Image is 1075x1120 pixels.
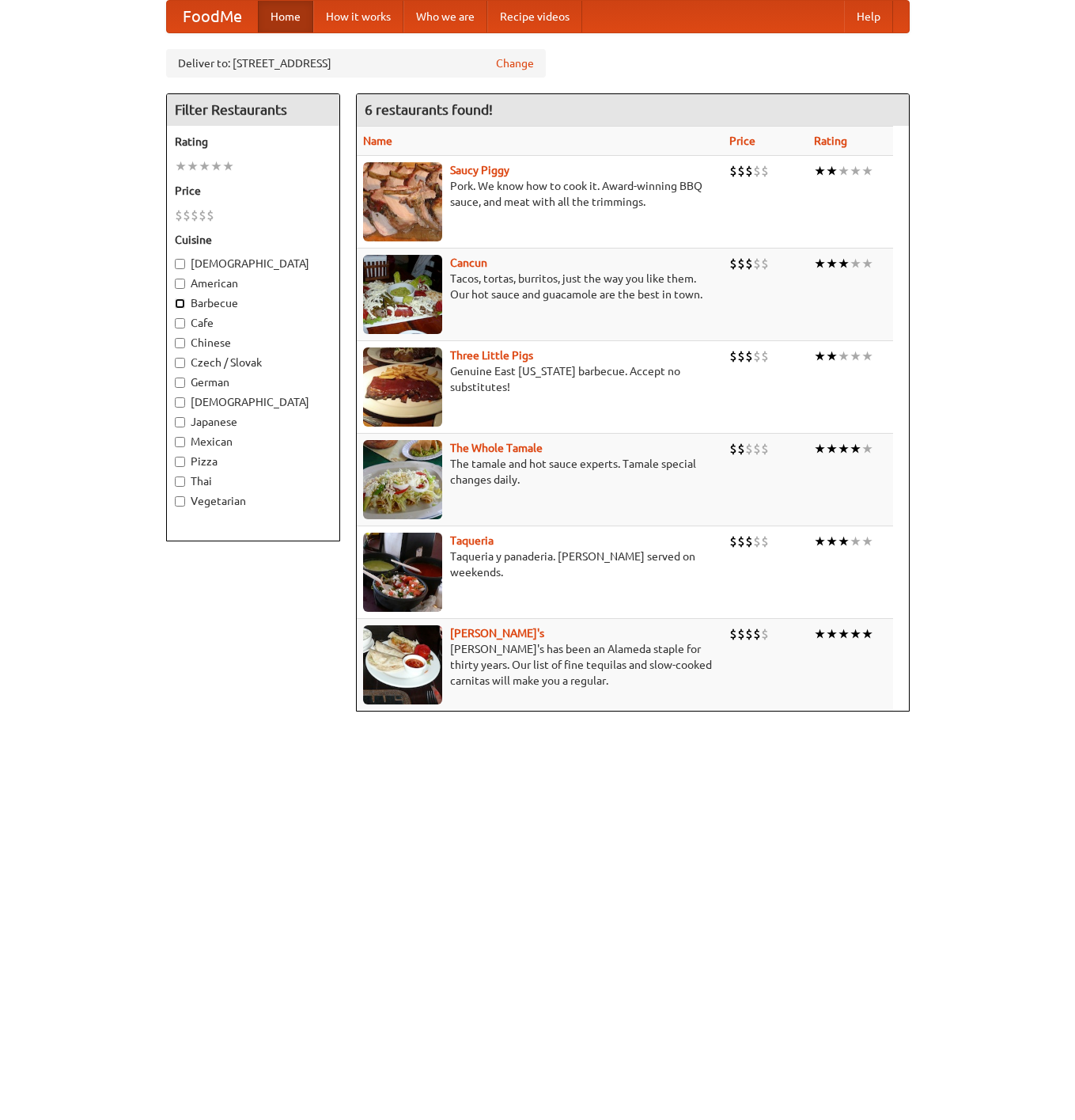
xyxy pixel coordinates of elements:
li: $ [761,255,769,272]
img: littlepigs.jpg [363,347,442,427]
p: The tamale and hot sauce experts. Tamale special changes daily. [363,456,717,488]
input: Thai [175,476,185,487]
a: Home [258,1,313,32]
label: Japanese [175,414,331,430]
input: Japanese [175,417,185,427]
li: $ [737,347,745,365]
p: Tacos, tortas, burritos, just the way you like them. Our hot sauce and guacamole are the best in ... [363,271,717,302]
li: $ [753,625,761,643]
input: Cafe [175,318,185,328]
label: Barbecue [175,295,331,311]
a: Price [729,135,755,147]
label: [DEMOGRAPHIC_DATA] [175,394,331,410]
li: ★ [814,255,826,272]
label: Cafe [175,315,331,331]
li: ★ [826,533,838,550]
li: $ [737,440,745,457]
li: $ [745,440,753,457]
li: $ [745,162,753,180]
li: $ [745,255,753,272]
p: Pork. We know how to cook it. Award-winning BBQ sauce, and meat with all the trimmings. [363,178,717,210]
a: Taqueria [450,534,494,547]
input: [DEMOGRAPHIC_DATA] [175,259,185,269]
li: $ [753,533,761,550]
li: $ [729,162,737,180]
label: [DEMOGRAPHIC_DATA] [175,256,331,271]
li: ★ [861,255,873,272]
a: Saucy Piggy [450,164,509,177]
li: ★ [814,625,826,643]
input: Mexican [175,437,185,447]
input: German [175,378,185,388]
li: $ [175,207,183,224]
li: $ [191,207,199,224]
li: $ [737,533,745,550]
li: ★ [838,533,850,550]
img: pedros.jpg [363,625,442,704]
input: Barbecue [175,298,185,309]
li: ★ [814,440,826,457]
ng-pluralize: 6 restaurants found! [365,102,493,117]
a: Recipe videos [487,1,582,32]
input: Czech / Slovak [175,358,185,368]
li: $ [729,255,737,272]
b: Cancun [450,256,487,269]
li: ★ [826,162,838,180]
li: ★ [814,533,826,550]
a: [PERSON_NAME]'s [450,627,544,640]
label: Chinese [175,335,331,351]
li: ★ [838,255,850,272]
img: wholetamale.jpg [363,440,442,519]
li: ★ [814,347,826,365]
li: $ [761,347,769,365]
label: Pizza [175,454,331,469]
a: Help [844,1,893,32]
li: $ [761,625,769,643]
h4: Filter Restaurants [167,94,339,126]
p: Taqueria y panaderia. [PERSON_NAME] served on weekends. [363,549,717,580]
p: [PERSON_NAME]'s has been an Alameda staple for thirty years. Our list of fine tequilas and slow-c... [363,641,717,689]
a: The Whole Tamale [450,442,543,454]
li: ★ [222,158,234,175]
li: ★ [861,533,873,550]
li: $ [206,207,214,224]
label: Czech / Slovak [175,355,331,370]
li: $ [199,207,206,224]
li: ★ [838,440,850,457]
div: Deliver to: [STREET_ADDRESS] [166,49,546,78]
li: ★ [850,440,861,457]
li: $ [737,625,745,643]
li: $ [753,255,761,272]
img: saucy.jpg [363,162,442,241]
li: ★ [826,347,838,365]
li: ★ [826,255,838,272]
b: Three Little Pigs [450,349,533,362]
input: Pizza [175,457,185,467]
li: $ [753,162,761,180]
li: $ [745,625,753,643]
li: ★ [838,347,850,365]
li: ★ [850,255,861,272]
li: ★ [838,162,850,180]
input: Vegetarian [175,496,185,507]
li: $ [729,625,737,643]
li: ★ [850,625,861,643]
input: [DEMOGRAPHIC_DATA] [175,397,185,408]
li: $ [761,162,769,180]
li: $ [737,255,745,272]
li: ★ [826,625,838,643]
li: ★ [850,347,861,365]
a: Who we are [403,1,487,32]
li: ★ [187,158,199,175]
a: Change [496,55,534,71]
li: ★ [210,158,222,175]
li: ★ [850,533,861,550]
h5: Price [175,183,331,199]
a: Rating [814,135,847,147]
li: $ [753,440,761,457]
li: ★ [199,158,210,175]
li: $ [729,533,737,550]
label: German [175,374,331,390]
